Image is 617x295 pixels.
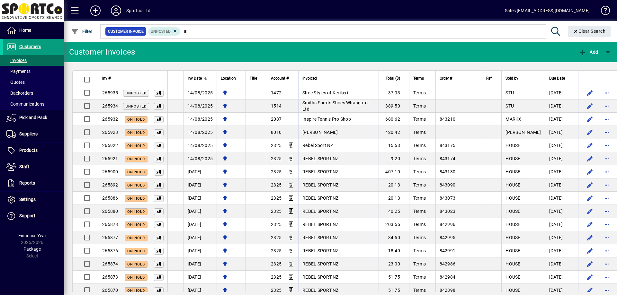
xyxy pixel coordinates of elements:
[413,209,426,214] span: Terms
[19,131,38,136] span: Suppliers
[71,29,93,34] span: Filter
[3,159,64,175] a: Staff
[585,272,595,282] button: Edit
[6,101,44,107] span: Communications
[602,140,612,151] button: More options
[151,29,171,34] span: Unposted
[221,75,236,82] span: Location
[3,99,64,109] a: Communications
[127,170,145,174] span: On hold
[3,22,64,39] a: Home
[379,126,409,139] td: 420.42
[302,156,339,161] span: REBEL SPORT NZ
[413,248,426,253] span: Terms
[440,222,456,227] span: 842996
[440,195,456,201] span: 843073
[271,195,282,201] span: 2325
[440,75,478,82] div: Order #
[413,235,426,240] span: Terms
[505,195,520,201] span: HOUSE
[545,271,578,284] td: [DATE]
[577,46,600,58] button: Add
[271,182,282,187] span: 2325
[602,193,612,203] button: More options
[596,1,609,22] a: Knowledge Base
[106,5,126,16] button: Profile
[127,157,145,161] span: On hold
[250,75,263,82] div: Title
[302,209,339,214] span: REBEL SPORT NZ
[221,287,242,294] span: Sportco Ltd Warehouse
[585,206,595,216] button: Edit
[602,127,612,137] button: More options
[505,143,520,148] span: HOUSE
[183,100,217,113] td: 14/08/2025
[102,156,118,161] span: 265921
[127,196,145,201] span: On hold
[6,69,31,74] span: Payments
[302,75,375,82] div: Invoiced
[585,180,595,190] button: Edit
[183,205,217,218] td: [DATE]
[127,117,145,122] span: On hold
[23,247,41,252] span: Package
[413,274,426,280] span: Terms
[183,192,217,205] td: [DATE]
[221,195,242,202] span: Sportco Ltd Warehouse
[302,248,339,253] span: REBEL SPORT NZ
[221,155,242,162] span: Sportco Ltd Warehouse
[505,288,520,293] span: HOUSE
[127,249,145,253] span: On hold
[6,80,25,85] span: Quotes
[302,117,351,122] span: Inspire Tennis Pro Shop
[413,90,426,95] span: Terms
[602,272,612,282] button: More options
[221,116,242,123] span: Sportco Ltd Warehouse
[585,101,595,111] button: Edit
[585,219,595,230] button: Edit
[413,130,426,135] span: Terms
[221,273,242,281] span: Sportco Ltd Warehouse
[379,257,409,271] td: 23.00
[221,247,242,254] span: Sportco Ltd Warehouse
[19,44,41,49] span: Customers
[440,261,456,266] span: 842986
[271,75,289,82] span: Account #
[585,140,595,151] button: Edit
[440,274,456,280] span: 842984
[383,75,406,82] div: Total ($)
[545,192,578,205] td: [DATE]
[413,195,426,201] span: Terms
[440,288,456,293] span: 842898
[183,271,217,284] td: [DATE]
[573,29,606,34] span: Clear Search
[486,75,497,82] div: Ref
[379,231,409,244] td: 34.50
[188,75,213,82] div: Inv Date
[127,289,145,293] span: On hold
[302,100,368,112] span: Smiths Sports Shoes Whangarei Ltd
[102,235,118,240] span: 265877
[440,156,456,161] span: 843174
[440,209,456,214] span: 843023
[3,126,64,142] a: Suppliers
[545,113,578,126] td: [DATE]
[579,49,598,55] span: Add
[545,257,578,271] td: [DATE]
[271,90,282,95] span: 1472
[413,143,426,148] span: Terms
[505,156,520,161] span: HOUSE
[221,89,242,96] span: Sportco Ltd Warehouse
[221,234,242,241] span: Sportco Ltd Warehouse
[545,165,578,178] td: [DATE]
[127,144,145,148] span: On hold
[271,288,282,293] span: 2325
[585,246,595,256] button: Edit
[271,75,294,82] div: Account #
[413,117,426,122] span: Terms
[440,235,456,240] span: 842995
[302,169,339,174] span: REBEL SPORT NZ
[379,218,409,231] td: 203.55
[6,91,33,96] span: Backorders
[271,222,282,227] span: 2325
